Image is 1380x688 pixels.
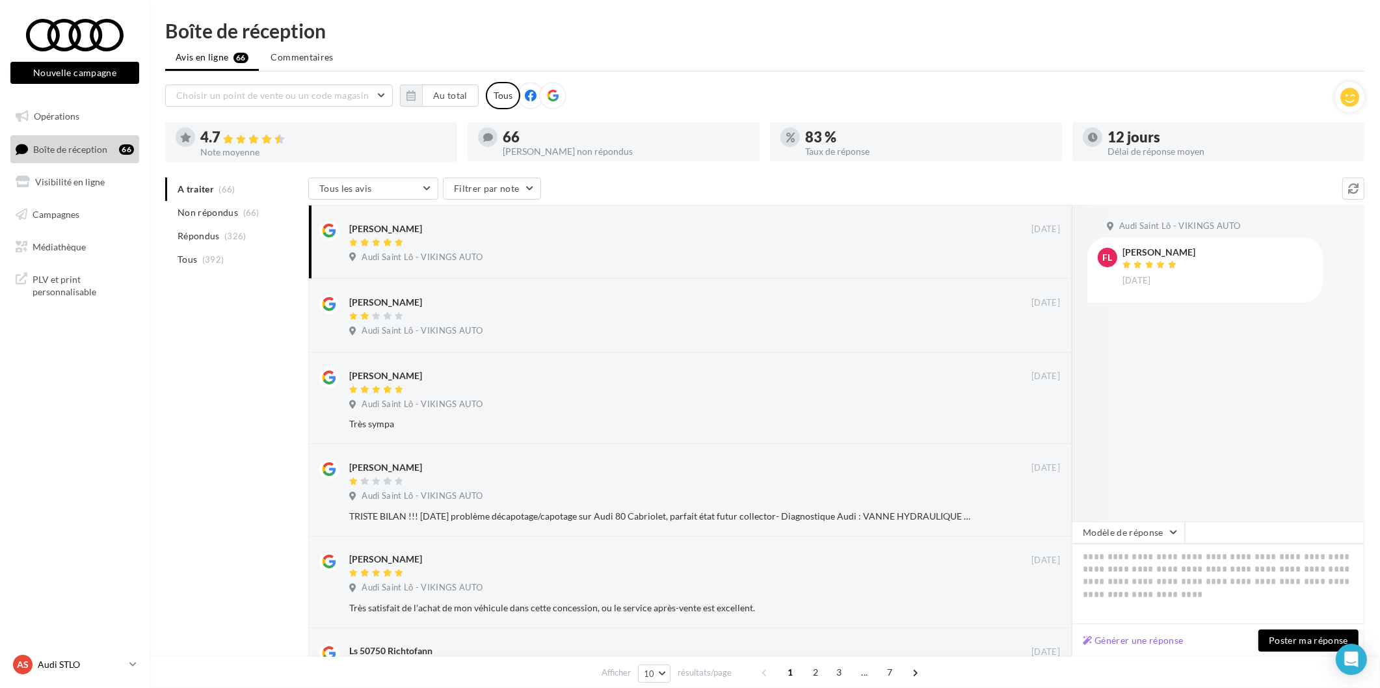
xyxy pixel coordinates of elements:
[602,667,631,679] span: Afficher
[780,662,801,683] span: 1
[1258,629,1359,652] button: Poster ma réponse
[38,658,124,671] p: Audi STLO
[33,209,79,220] span: Campagnes
[224,231,246,241] span: (326)
[8,265,142,304] a: PLV et print personnalisable
[362,582,483,594] span: Audi Saint Lô - VIKINGS AUTO
[119,144,134,155] div: 66
[349,602,975,615] div: Très satisfait de l'achat de mon véhicule dans cette concession, ou le service après-vente est ex...
[202,254,224,265] span: (392)
[879,662,900,683] span: 7
[178,230,220,243] span: Répondus
[349,222,422,235] div: [PERSON_NAME]
[8,201,142,228] a: Campagnes
[271,51,334,64] span: Commentaires
[1336,644,1367,675] div: Open Intercom Messenger
[805,147,1052,156] div: Taux de réponse
[33,143,107,154] span: Boîte de réception
[362,325,483,337] span: Audi Saint Lô - VIKINGS AUTO
[400,85,479,107] button: Au total
[422,85,479,107] button: Au total
[8,168,142,196] a: Visibilité en ligne
[1031,371,1060,382] span: [DATE]
[1108,130,1354,144] div: 12 jours
[165,85,393,107] button: Choisir un point de vente ou un code magasin
[349,553,422,566] div: [PERSON_NAME]
[10,652,139,677] a: AS Audi STLO
[1119,220,1240,232] span: Audi Saint Lô - VIKINGS AUTO
[1031,297,1060,309] span: [DATE]
[829,662,849,683] span: 3
[1031,224,1060,235] span: [DATE]
[1031,646,1060,658] span: [DATE]
[35,176,105,187] span: Visibilité en ligne
[200,148,447,157] div: Note moyenne
[638,665,671,683] button: 10
[805,130,1052,144] div: 83 %
[1103,251,1113,264] span: fl
[503,147,749,156] div: [PERSON_NAME] non répondus
[8,135,142,163] a: Boîte de réception66
[644,668,655,679] span: 10
[503,130,749,144] div: 66
[349,369,422,382] div: [PERSON_NAME]
[33,241,86,252] span: Médiathèque
[178,206,238,219] span: Non répondus
[8,103,142,130] a: Opérations
[8,233,142,261] a: Médiathèque
[362,490,483,502] span: Audi Saint Lô - VIKINGS AUTO
[1122,248,1195,257] div: [PERSON_NAME]
[10,62,139,84] button: Nouvelle campagne
[349,461,422,474] div: [PERSON_NAME]
[805,662,826,683] span: 2
[1031,555,1060,566] span: [DATE]
[349,417,975,430] div: Très sympa
[178,253,197,266] span: Tous
[243,207,259,218] span: (66)
[486,82,520,109] div: Tous
[1078,633,1189,648] button: Générer une réponse
[308,178,438,200] button: Tous les avis
[17,658,29,671] span: AS
[1031,462,1060,474] span: [DATE]
[362,252,483,263] span: Audi Saint Lô - VIKINGS AUTO
[1072,522,1185,544] button: Modèle de réponse
[443,178,541,200] button: Filtrer par note
[165,21,1364,40] div: Boîte de réception
[1108,147,1354,156] div: Délai de réponse moyen
[349,510,975,523] div: TRISTE BILAN !!! [DATE] problème décapotage/capotage sur Audi 80 Cabriolet, parfait état futur co...
[1122,275,1151,287] span: [DATE]
[200,130,447,145] div: 4.7
[349,644,432,657] div: Ls 50750 Richtofann
[349,296,422,309] div: [PERSON_NAME]
[34,111,79,122] span: Opérations
[176,90,369,101] span: Choisir un point de vente ou un code magasin
[678,667,732,679] span: résultats/page
[319,183,372,194] span: Tous les avis
[362,399,483,410] span: Audi Saint Lô - VIKINGS AUTO
[33,271,134,298] span: PLV et print personnalisable
[854,662,875,683] span: ...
